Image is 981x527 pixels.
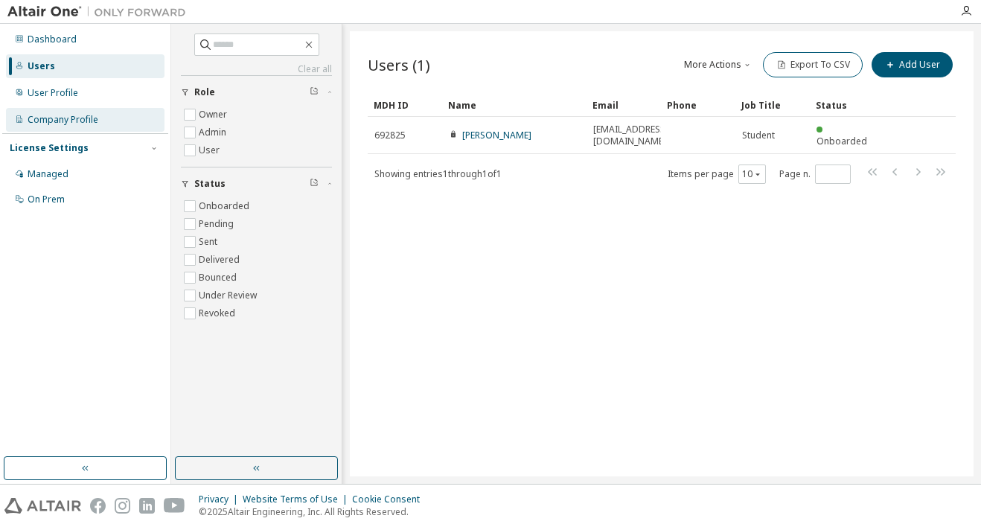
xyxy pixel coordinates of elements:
[310,178,319,190] span: Clear filter
[164,498,185,514] img: youtube.svg
[592,93,655,117] div: Email
[28,60,55,72] div: Users
[199,124,229,141] label: Admin
[199,215,237,233] label: Pending
[352,494,429,505] div: Cookie Consent
[139,498,155,514] img: linkedin.svg
[462,129,531,141] a: [PERSON_NAME]
[593,124,668,147] span: [EMAIL_ADDRESS][DOMAIN_NAME]
[28,168,68,180] div: Managed
[199,269,240,287] label: Bounced
[763,52,863,77] button: Export To CSV
[199,197,252,215] label: Onboarded
[872,52,953,77] button: Add User
[199,505,429,518] p: © 2025 Altair Engineering, Inc. All Rights Reserved.
[741,93,804,117] div: Job Title
[115,498,130,514] img: instagram.svg
[28,114,98,126] div: Company Profile
[194,178,226,190] span: Status
[199,251,243,269] label: Delivered
[7,4,194,19] img: Altair One
[199,233,220,251] label: Sent
[368,54,430,75] span: Users (1)
[181,76,332,109] button: Role
[199,106,230,124] label: Owner
[742,130,775,141] span: Student
[742,168,762,180] button: 10
[448,93,581,117] div: Name
[374,93,436,117] div: MDH ID
[199,141,223,159] label: User
[199,304,238,322] label: Revoked
[667,93,729,117] div: Phone
[668,165,766,184] span: Items per page
[4,498,81,514] img: altair_logo.svg
[816,93,878,117] div: Status
[374,130,406,141] span: 692825
[817,135,867,147] span: Onboarded
[90,498,106,514] img: facebook.svg
[28,33,77,45] div: Dashboard
[28,87,78,99] div: User Profile
[310,86,319,98] span: Clear filter
[243,494,352,505] div: Website Terms of Use
[199,287,260,304] label: Under Review
[199,494,243,505] div: Privacy
[28,194,65,205] div: On Prem
[181,63,332,75] a: Clear all
[10,142,89,154] div: License Settings
[374,167,502,180] span: Showing entries 1 through 1 of 1
[181,167,332,200] button: Status
[683,52,754,77] button: More Actions
[779,165,851,184] span: Page n.
[194,86,215,98] span: Role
